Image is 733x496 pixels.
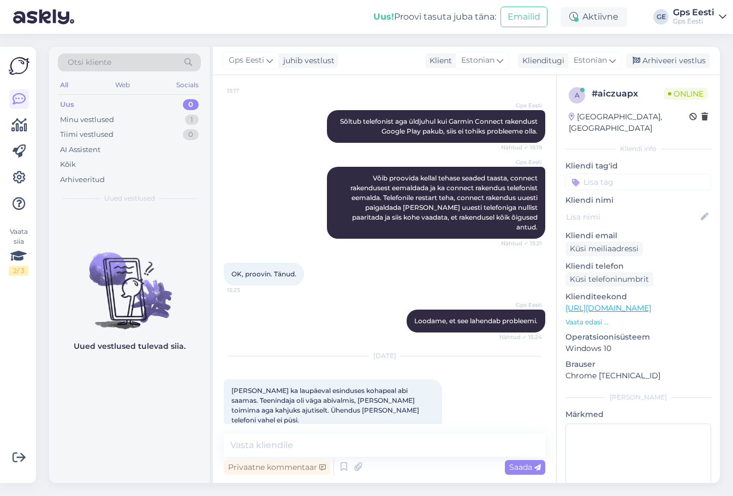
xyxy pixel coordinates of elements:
span: OK, proovin. Tänud. [231,270,296,278]
div: juhib vestlust [279,55,335,66]
input: Lisa nimi [566,211,699,223]
input: Lisa tag [565,174,711,190]
div: Küsi meiliaadressi [565,241,643,256]
span: 15:23 [227,286,268,294]
span: Gps Eesti [501,158,542,166]
span: a [575,91,580,99]
p: Operatsioonisüsteem [565,331,711,343]
div: 1 [185,114,199,125]
span: Uued vestlused [104,193,155,203]
a: [URL][DOMAIN_NAME] [565,303,651,313]
div: Klienditugi [518,55,564,66]
span: Saada [509,462,541,472]
div: All [58,78,70,92]
div: Web [113,78,132,92]
div: AI Assistent [60,144,100,155]
p: Kliendi tag'id [565,160,711,172]
span: 15:17 [227,87,268,95]
div: [GEOGRAPHIC_DATA], [GEOGRAPHIC_DATA] [569,111,689,134]
div: Gps Eesti [673,17,714,26]
span: Nähtud ✓ 15:19 [501,143,542,152]
p: Kliendi email [565,230,711,241]
a: Gps EestiGps Eesti [673,8,726,26]
div: Proovi tasuta juba täna: [373,10,496,23]
div: Klient [425,55,452,66]
span: Estonian [574,55,607,66]
span: Gps Eesti [501,101,542,110]
p: Kliendi telefon [565,261,711,272]
span: Nähtud ✓ 15:24 [499,333,542,341]
div: Aktiivne [561,7,627,27]
div: Socials [174,78,201,92]
p: Klienditeekond [565,291,711,303]
span: Nähtud ✓ 15:21 [501,239,542,247]
span: Otsi kliente [68,57,111,68]
div: Gps Eesti [673,8,714,17]
span: Gps Eesti [501,301,542,309]
span: Gps Eesti [229,55,264,66]
div: [DATE] [224,351,545,361]
div: Tiimi vestlused [60,129,114,140]
p: Uued vestlused tulevad siia. [74,341,186,352]
span: [PERSON_NAME] ka laupäeval esinduses kohapeal abi saamas. Teenindaja oli väga abivalmis, [PERSON_... [231,386,421,424]
span: Estonian [461,55,494,66]
div: Uus [60,99,74,110]
div: 0 [183,99,199,110]
div: Kliendi info [565,144,711,154]
div: 2 / 3 [9,266,28,276]
span: Loodame, et see lahendab probleemi. [414,317,538,325]
p: Vaata edasi ... [565,317,711,327]
p: Kliendi nimi [565,195,711,206]
div: Privaatne kommentaar [224,460,330,475]
p: Chrome [TECHNICAL_ID] [565,370,711,382]
p: Märkmed [565,409,711,420]
img: Askly Logo [9,56,29,76]
img: No chats [49,233,210,331]
div: Vaata siia [9,227,28,276]
span: Online [664,88,708,100]
div: # aiczuapx [592,87,664,100]
span: Võib proovida kellal tehase seaded taasta, connect rakendusest eemaldada ja ka connect rakendus t... [350,174,539,231]
p: Windows 10 [565,343,711,354]
div: [PERSON_NAME] [565,392,711,402]
div: Kõik [60,159,76,170]
span: Sõltub telefonist aga üldjuhul kui Garmin Connect rakendust Google Play pakub, siis ei tohiks pro... [340,117,539,135]
div: Minu vestlused [60,114,114,125]
p: Brauser [565,359,711,370]
div: Küsi telefoninumbrit [565,272,653,287]
div: 0 [183,129,199,140]
b: Uus! [373,11,394,22]
div: Arhiveeri vestlus [626,53,710,68]
div: GE [653,9,669,25]
div: Arhiveeritud [60,174,105,185]
button: Emailid [500,7,547,27]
